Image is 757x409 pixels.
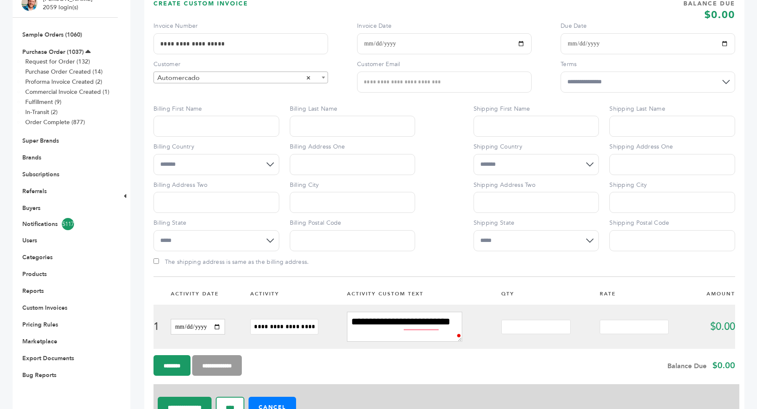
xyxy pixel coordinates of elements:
[22,154,41,162] a: Brands
[22,337,57,345] a: Marketplace
[687,283,735,305] th: Amount
[154,219,279,227] label: Billing State
[683,8,735,22] span: $0.00
[154,72,328,84] span: Automercado
[154,143,279,151] label: Billing Country
[609,143,735,151] label: Shipping Address One
[154,72,328,83] span: Automercado
[25,98,61,106] a: Fulfillment (9)
[667,361,707,371] span: Balance Due
[22,287,44,295] a: Reports
[561,60,735,69] label: Terms
[154,60,328,69] label: Customer
[22,236,37,244] a: Users
[589,283,687,305] th: Rate
[290,219,416,227] label: Billing Postal Code
[290,181,416,189] label: Billing City
[165,258,309,266] label: The shipping address is same as the billing address.
[712,360,735,371] span: $0.00
[474,105,599,113] label: Shipping First Name
[22,321,58,329] a: Pricing Rules
[25,68,103,76] a: Purchase Order Created (14)
[491,283,589,305] th: Qty
[22,48,84,56] a: Purchase Order (1037)
[22,170,59,178] a: Subscriptions
[22,31,82,39] a: Sample Orders (1060)
[609,181,735,189] label: Shipping City
[62,218,74,230] span: 5117
[357,60,532,69] label: Customer Email
[25,118,85,126] a: Order Complete (877)
[240,283,336,305] th: Activity
[22,204,40,212] a: Buyers
[154,181,279,189] label: Billing Address Two
[336,283,491,305] th: Activity Custom Text
[357,22,532,30] label: Invoice Date
[154,305,160,349] td: 1
[474,181,599,189] label: Shipping Address Two
[290,143,416,151] label: Billing Address One
[22,354,74,362] a: Export Documents
[609,219,735,227] label: Shipping Postal Code
[22,304,67,312] a: Custom Invoices
[22,218,108,230] a: Notifications5117
[306,72,311,83] span: Remove all items
[561,22,735,30] label: Due Date
[160,283,240,305] th: Activity Date
[22,253,53,261] a: Categories
[25,78,102,86] a: Proforma Invoice Created (2)
[474,219,599,227] label: Shipping State
[474,143,599,151] label: Shipping Country
[22,270,47,278] a: Products
[154,22,328,30] label: Invoice Number
[25,58,90,66] a: Request for Order (132)
[290,105,416,113] label: Billing Last Name
[25,108,58,116] a: In-Transit (2)
[22,137,59,145] a: Super Brands
[22,371,56,379] a: Bug Reports
[25,88,109,96] a: Commercial Invoice Created (1)
[22,187,47,195] a: Referrals
[347,312,462,342] textarea: To enrich screen reader interactions, please activate Accessibility in Grammarly extension settings
[710,320,735,334] span: $0.00
[154,105,279,113] label: Billing First Name
[609,105,735,113] label: Shipping Last Name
